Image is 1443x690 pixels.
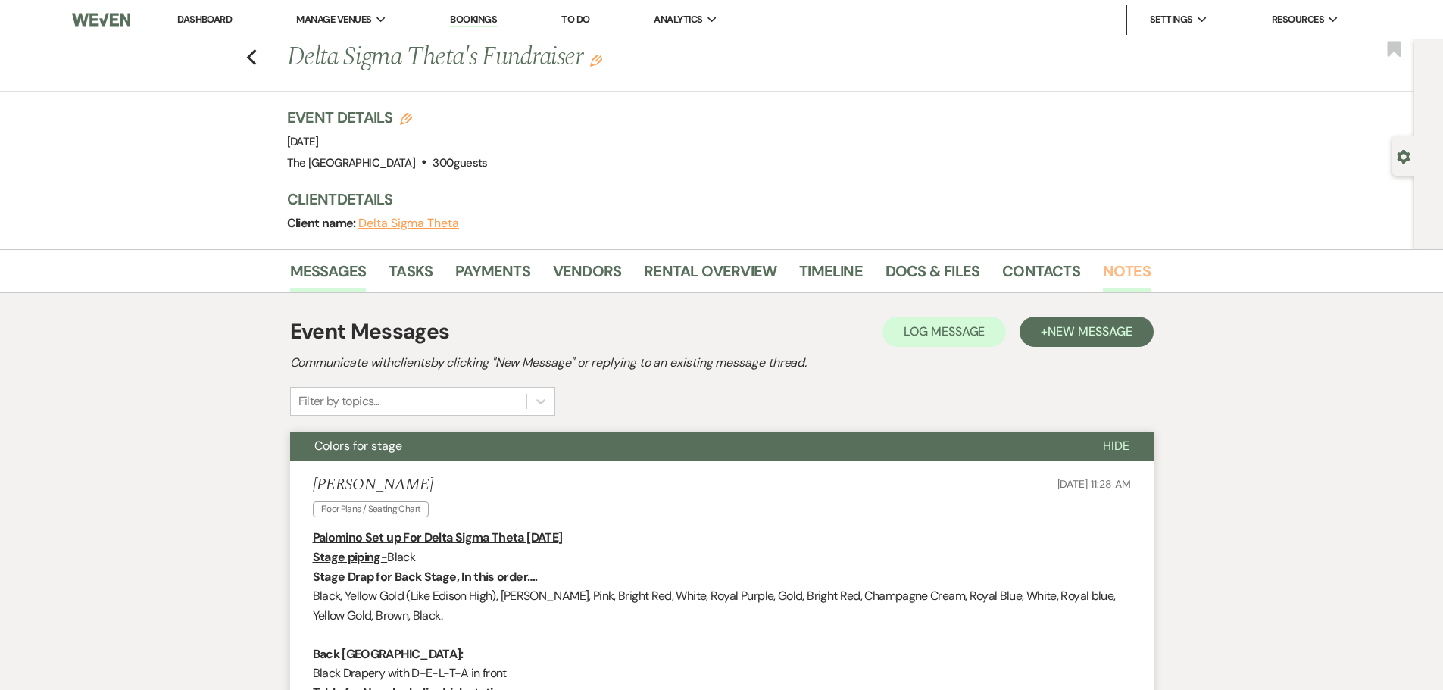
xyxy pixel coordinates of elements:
div: Filter by topics... [298,392,379,411]
button: Colors for stage [290,432,1079,461]
button: Open lead details [1397,148,1410,163]
span: [DATE] 11:28 AM [1057,477,1131,491]
a: To Do [561,13,589,26]
span: Resources [1272,12,1324,27]
button: Edit [590,53,602,67]
span: Colors for stage [314,438,402,454]
span: Floor Plans / Seating Chart [313,501,429,517]
span: Settings [1150,12,1193,27]
p: Black Drapery with D-E-L-T-A in front [313,663,1131,683]
a: Notes [1103,259,1151,292]
h3: Client Details [287,189,1135,210]
h1: Event Messages [290,316,450,348]
button: Hide [1079,432,1154,461]
h3: Event Details [287,107,488,128]
a: Timeline [799,259,863,292]
strong: Back [GEOGRAPHIC_DATA]: [313,646,464,662]
p: Black [313,548,1131,567]
strong: Stage Drap for Back Stage, In this order…. [313,569,538,585]
a: Dashboard [177,13,232,26]
span: 300 guests [433,155,487,170]
a: Tasks [389,259,433,292]
button: +New Message [1020,317,1153,347]
a: Messages [290,259,367,292]
u: Palomino Set up For Delta Sigma Theta [DATE] [313,529,563,545]
span: Analytics [654,12,702,27]
button: Delta Sigma Theta [358,217,459,229]
h5: [PERSON_NAME] [313,476,437,495]
span: Client name: [287,215,359,231]
h1: Delta Sigma Theta's Fundraiser [287,39,966,76]
a: Docs & Files [885,259,979,292]
a: Contacts [1002,259,1080,292]
u: Stage piping [313,549,381,565]
a: Bookings [450,13,497,27]
span: [DATE] [287,134,319,149]
p: Black, Yellow Gold (Like Edison High), [PERSON_NAME], Pink, Bright Red, White, Royal Purple, Gold... [313,586,1131,625]
a: Payments [455,259,530,292]
span: New Message [1048,323,1132,339]
h2: Communicate with clients by clicking "New Message" or replying to an existing message thread. [290,354,1154,372]
img: Weven Logo [72,4,130,36]
u: - [381,549,387,565]
a: Vendors [553,259,621,292]
button: Log Message [882,317,1006,347]
span: Log Message [904,323,985,339]
span: Manage Venues [296,12,371,27]
span: The [GEOGRAPHIC_DATA] [287,155,416,170]
span: Hide [1103,438,1129,454]
a: Rental Overview [644,259,776,292]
